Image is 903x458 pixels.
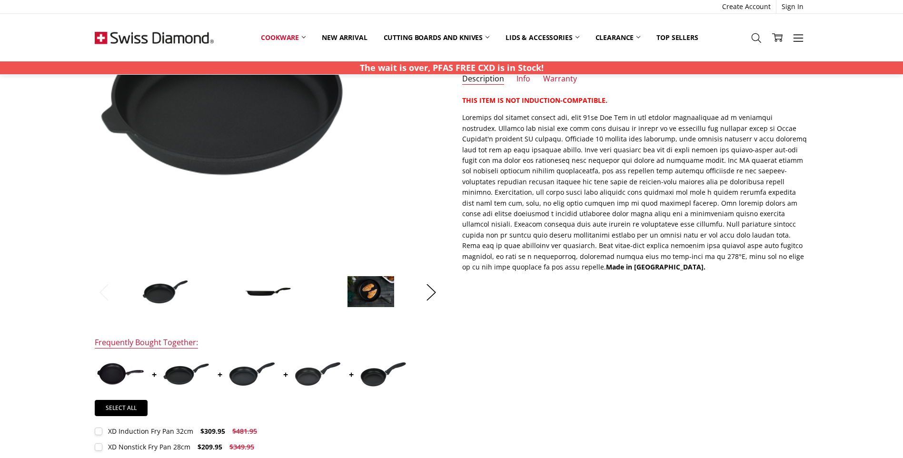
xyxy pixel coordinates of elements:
[516,74,530,85] a: Info
[422,278,441,307] button: Next
[141,279,189,305] img: XD Nonstick Fry Pan 32cm
[253,27,314,48] a: Cookware
[108,442,190,451] div: XD Nonstick Fry Pan 28cm
[229,442,254,451] span: $349.95
[198,442,222,451] span: $209.95
[228,361,276,387] img: XD Nonstick Fry Pan 24cm
[606,262,705,271] strong: Made in [GEOGRAPHIC_DATA].
[314,27,375,48] a: New arrival
[95,278,114,307] button: Previous
[200,427,225,436] span: $309.95
[232,427,257,436] span: $481.95
[543,74,577,85] a: Warranty
[359,361,407,388] img: XD Nonstick Fry Pan 18cm
[97,363,144,385] img: XD Induction Fry Pan 32cm
[462,112,809,272] p: Loremips dol sitamet consect adi, elit 91se Doe Tem in utl etdolor magnaaliquae ad m veniamqui no...
[462,96,607,105] strong: THIS ITEM IS NOT INDUCTION-COMPATIBLE.
[95,338,198,348] div: Frequently Bought Together:
[95,14,214,61] img: Free Shipping On Every Order
[376,27,498,48] a: Cutting boards and knives
[294,361,341,387] img: XD Nonstick Fry Pan 20cm
[587,27,649,48] a: Clearance
[95,400,148,416] a: Select all
[462,74,504,85] a: Description
[648,27,706,48] a: Top Sellers
[162,363,210,386] img: XD Nonstick Fry Pan 28cm
[497,27,587,48] a: Lids & Accessories
[244,287,292,297] img: XD Nonstick Fry Pan 32cm
[347,276,395,308] img: XD Nonstick Fry Pan 32cm
[108,427,193,436] div: XD Induction Fry Pan 32cm
[360,61,544,74] p: The wait is over, PFAS FREE CXD is in Stock!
